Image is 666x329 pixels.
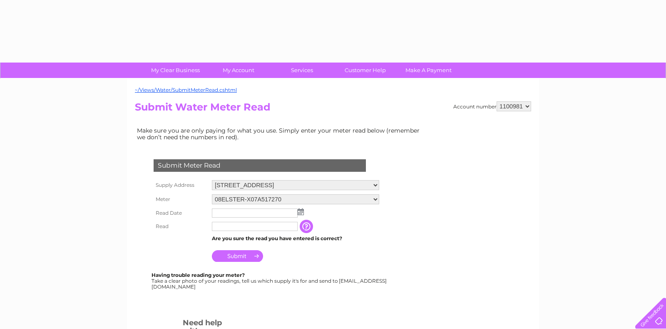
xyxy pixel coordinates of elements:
[212,250,263,262] input: Submit
[300,220,315,233] input: Information
[204,63,273,78] a: My Account
[154,159,366,172] div: Submit Meter Read
[152,272,245,278] b: Having trouble reading your meter?
[141,63,210,78] a: My Clear Business
[394,63,463,78] a: Make A Payment
[331,63,400,78] a: Customer Help
[152,220,210,233] th: Read
[152,192,210,206] th: Meter
[152,272,388,289] div: Take a clear photo of your readings, tell us which supply it's for and send to [EMAIL_ADDRESS][DO...
[135,125,426,143] td: Make sure you are only paying for what you use. Simply enter your meter read below (remember we d...
[135,101,531,117] h2: Submit Water Meter Read
[152,206,210,220] th: Read Date
[453,101,531,111] div: Account number
[298,208,304,215] img: ...
[152,178,210,192] th: Supply Address
[268,63,336,78] a: Services
[210,233,381,244] td: Are you sure the read you have entered is correct?
[135,87,237,93] a: ~/Views/Water/SubmitMeterRead.cshtml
